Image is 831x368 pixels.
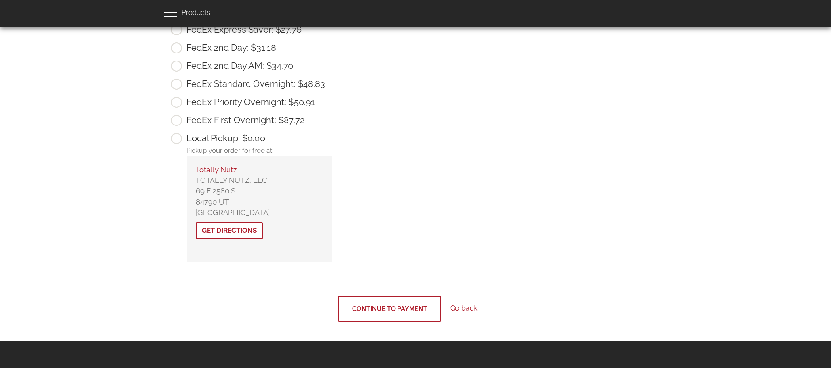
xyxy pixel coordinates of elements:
[338,296,441,322] button: Continue to Payment
[171,61,293,72] label: FedEx 2nd Day AM: $34.70
[171,115,304,126] label: FedEx First Overnight: $87.72
[352,305,427,312] span: Continue to Payment
[196,175,323,218] p: TOTALLY NUTZ, LLC 69 E 2580 S 84790 UT [GEOGRAPHIC_DATA]
[171,146,470,271] div: Pickup your order for free at:
[196,222,263,239] a: Get Directions
[171,97,315,108] label: FedEx Priority Overnight: $50.91
[171,24,302,35] label: FedEx Express Saver: $27.76
[171,133,265,144] label: Local Pickup: $0.00
[182,7,210,19] span: Products
[196,165,237,174] a: Totally Nutz
[171,79,325,90] label: FedEx Standard Overnight: $48.83
[171,42,276,53] label: FedEx 2nd Day: $31.18
[450,304,477,314] a: Go back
